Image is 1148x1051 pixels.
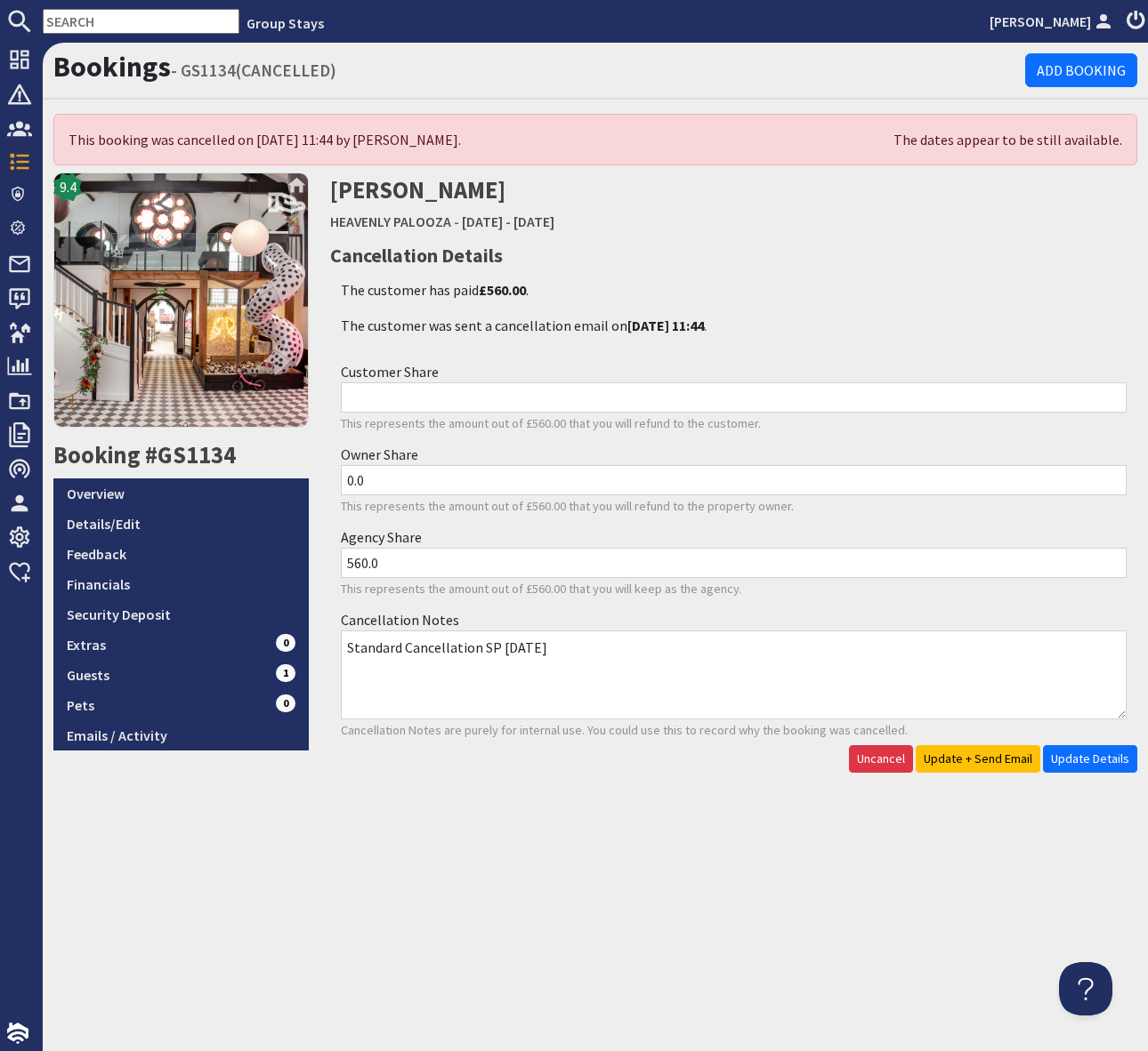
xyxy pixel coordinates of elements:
a: 9.4 [53,172,309,441]
input: SEARCH [43,9,239,34]
h2: Booking #GS1134 [53,441,309,469]
p: This represents the amount out of £560.00 that you will refund to the property owner. [341,497,1128,517]
p: This represents the amount out of £560.00 that you will keep as the agency. [341,580,1128,599]
span: - [454,213,459,230]
p: This represents the amount out of £560.00 that you will refund to the customer. [341,414,1128,434]
a: Financials [53,569,309,599]
a: Emails / Activity [53,720,309,750]
a: Guests1 [53,660,309,690]
a: Feedback [53,539,309,569]
span: 9.4 [60,176,77,197]
small: - GS1134(CANCELLED) [171,60,336,81]
h3: Cancellation Details [330,240,1138,270]
p: The customer was sent a cancellation email on . [341,315,1128,336]
span: Update Details [1051,750,1129,766]
label: Cancellation Notes [341,611,459,629]
iframe: Toggle Customer Support [1059,962,1112,1015]
img: HEAVENLY PALOOZA's icon [53,172,309,428]
span: 0 [276,634,295,652]
span: 0 [276,694,295,712]
a: Pets0 [53,690,309,720]
a: [DATE] - [DATE] [462,213,554,230]
h2: [PERSON_NAME] [330,172,861,236]
a: HEAVENLY PALOOZA [330,213,451,230]
button: Update Details [1043,745,1137,773]
a: Security Deposit [53,599,309,630]
a: Bookings [53,49,171,84]
textarea: Standard Cancellation SP [DATE] [341,630,1128,719]
a: Group Stays [247,14,324,32]
strong: £560.00 [479,281,526,299]
span: Update + Send Email [924,750,1032,766]
a: Details/Edit [53,509,309,539]
p: The customer has paid . [341,279,1128,301]
a: Uncancel [849,745,913,773]
div: This booking was cancelled on [DATE] 11:44 by [PERSON_NAME]. [69,129,461,150]
a: [PERSON_NAME] [990,11,1116,32]
span: 1 [276,664,295,682]
strong: [DATE] 11:44 [627,317,704,334]
img: staytech_i_w-64f4e8e9ee0a9c174fd5317b4b171b261742d2d393467e5bdba4413f4f884c10.svg [7,1023,28,1044]
a: Extras0 [53,630,309,660]
label: Owner Share [341,445,418,463]
div: The dates appear to be still available. [461,129,1122,150]
label: Customer Share [341,363,439,381]
button: Update + Send Email [916,745,1040,773]
a: Overview [53,478,309,509]
a: Add Booking [1025,53,1137,87]
p: Cancellation Notes are purely for internal use. You could use this to record why the booking was ... [341,721,1128,741]
label: Agency Share [341,528,422,546]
